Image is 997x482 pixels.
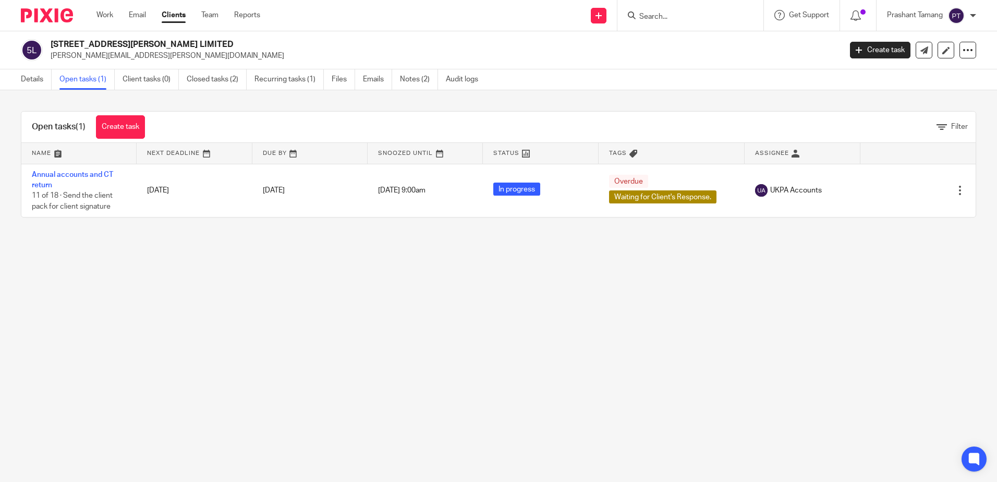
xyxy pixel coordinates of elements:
[363,69,392,90] a: Emails
[32,192,113,210] span: 11 of 18 · Send the client pack for client signature
[263,187,285,194] span: [DATE]
[948,7,965,24] img: svg%3E
[123,69,179,90] a: Client tasks (0)
[609,175,648,188] span: Overdue
[850,42,910,58] a: Create task
[332,69,355,90] a: Files
[951,123,968,130] span: Filter
[21,69,52,90] a: Details
[96,10,113,20] a: Work
[21,8,73,22] img: Pixie
[96,115,145,139] a: Create task
[76,123,86,131] span: (1)
[609,150,627,156] span: Tags
[638,13,732,22] input: Search
[887,10,943,20] p: Prashant Tamang
[32,171,113,189] a: Annual accounts and CT return
[789,11,829,19] span: Get Support
[201,10,218,20] a: Team
[446,69,486,90] a: Audit logs
[254,69,324,90] a: Recurring tasks (1)
[129,10,146,20] a: Email
[59,69,115,90] a: Open tasks (1)
[493,183,540,196] span: In progress
[400,69,438,90] a: Notes (2)
[137,164,252,217] td: [DATE]
[21,39,43,61] img: svg%3E
[234,10,260,20] a: Reports
[609,190,716,203] span: Waiting for Client's Response.
[51,51,834,61] p: [PERSON_NAME][EMAIL_ADDRESS][PERSON_NAME][DOMAIN_NAME]
[755,184,768,197] img: svg%3E
[162,10,186,20] a: Clients
[378,187,425,194] span: [DATE] 9:00am
[770,185,822,196] span: UKPA Accounts
[32,122,86,132] h1: Open tasks
[493,150,519,156] span: Status
[51,39,677,50] h2: [STREET_ADDRESS][PERSON_NAME] LIMITED
[378,150,433,156] span: Snoozed Until
[187,69,247,90] a: Closed tasks (2)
